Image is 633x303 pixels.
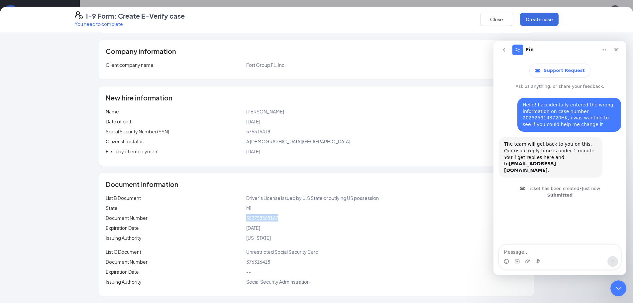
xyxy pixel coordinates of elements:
[106,48,176,55] span: Company information
[106,181,178,188] span: Document Information
[106,108,119,114] span: Name
[246,279,310,285] span: Social Security Adminstration
[610,280,626,296] iframe: Intercom live chat
[246,128,270,134] span: 376316418
[493,41,626,275] iframe: Intercom live chat
[106,235,142,241] span: Issuing Authority
[246,259,270,265] span: 376316418
[106,215,148,221] span: Document Number
[106,259,148,265] span: Document Number
[106,118,133,124] span: Date of birth
[246,205,252,211] span: MI
[75,11,83,19] svg: FormI9EVerifyIcon
[246,195,379,201] span: Driver’s License issued by U.S State or outlying US possession
[520,13,559,26] button: Create case
[246,118,260,124] span: [DATE]
[246,108,284,114] span: [PERSON_NAME]
[246,235,271,241] span: [US_STATE]
[246,225,260,231] span: [DATE]
[246,215,278,221] span: 553758368167
[106,128,169,134] span: Social Security Number (SSN)
[246,269,251,275] span: --
[106,94,172,101] span: New hire information
[246,62,286,68] span: Fort Group FL, Inc.
[75,21,185,27] p: You need to complete
[246,138,350,144] span: A [DEMOGRAPHIC_DATA][GEOGRAPHIC_DATA]
[106,249,141,255] span: List C Document
[246,249,318,255] span: Unrestricted Social Security Card
[86,11,185,21] h4: I-9 Form: Create E-Verify case
[106,138,144,144] span: Citizenship status
[106,269,139,275] span: Expiration Date
[106,205,118,211] span: State
[106,225,139,231] span: Expiration Date
[106,148,159,154] span: First day of employment
[106,279,142,285] span: Issuing Authority
[480,13,513,26] button: Close
[106,62,154,68] span: Client company name
[246,148,260,154] span: [DATE]
[106,195,141,201] span: List B Document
